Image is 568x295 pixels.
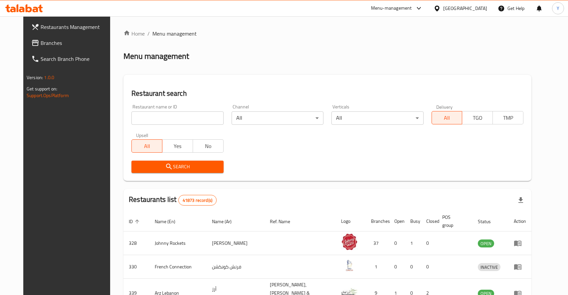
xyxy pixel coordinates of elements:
[196,141,221,151] span: No
[508,211,531,231] th: Action
[366,231,389,255] td: 37
[389,211,405,231] th: Open
[155,218,184,225] span: Name (En)
[178,195,217,206] div: Total records count
[389,255,405,279] td: 0
[495,113,521,123] span: TMP
[131,139,162,153] button: All
[41,39,113,47] span: Branches
[131,111,223,125] input: Search for restaurant name or ID..
[435,113,460,123] span: All
[389,231,405,255] td: 0
[165,141,190,151] span: Yes
[131,88,523,98] h2: Restaurant search
[514,263,526,271] div: Menu
[123,255,149,279] td: 330
[123,30,531,38] nav: breadcrumb
[405,211,421,231] th: Busy
[443,5,487,12] div: [GEOGRAPHIC_DATA]
[371,4,412,12] div: Menu-management
[405,255,421,279] td: 0
[514,239,526,247] div: Menu
[134,141,160,151] span: All
[436,104,453,109] label: Delivery
[41,55,113,63] span: Search Branch Phone
[341,257,358,274] img: French Connection
[131,161,223,173] button: Search
[270,218,299,225] span: Ref. Name
[207,231,265,255] td: [PERSON_NAME]
[341,233,358,250] img: Johnny Rockets
[513,192,529,208] div: Export file
[336,211,366,231] th: Logo
[26,51,118,67] a: Search Branch Phone
[149,255,207,279] td: French Connection
[26,35,118,51] a: Branches
[557,5,559,12] span: Y
[478,218,499,225] span: Status
[27,91,69,100] a: Support.OpsPlatform
[232,111,323,125] div: All
[421,211,437,231] th: Closed
[136,133,148,137] label: Upsell
[123,51,189,62] h2: Menu management
[129,195,217,206] h2: Restaurants list
[147,30,150,38] li: /
[331,111,423,125] div: All
[212,218,240,225] span: Name (Ar)
[27,84,57,93] span: Get support on:
[193,139,224,153] button: No
[137,163,218,171] span: Search
[366,255,389,279] td: 1
[123,30,145,38] a: Home
[478,240,494,247] span: OPEN
[123,231,149,255] td: 328
[465,113,490,123] span: TGO
[129,218,141,225] span: ID
[207,255,265,279] td: فرنش كونكشن
[26,19,118,35] a: Restaurants Management
[442,213,465,229] span: POS group
[149,231,207,255] td: Johnny Rockets
[152,30,197,38] span: Menu management
[179,197,216,204] span: 41873 record(s)
[478,263,500,271] div: INACTIVE
[41,23,113,31] span: Restaurants Management
[462,111,493,124] button: TGO
[44,73,54,82] span: 1.0.0
[432,111,463,124] button: All
[421,255,437,279] td: 0
[492,111,523,124] button: TMP
[405,231,421,255] td: 1
[162,139,193,153] button: Yes
[27,73,43,82] span: Version:
[421,231,437,255] td: 0
[478,263,500,271] span: INACTIVE
[366,211,389,231] th: Branches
